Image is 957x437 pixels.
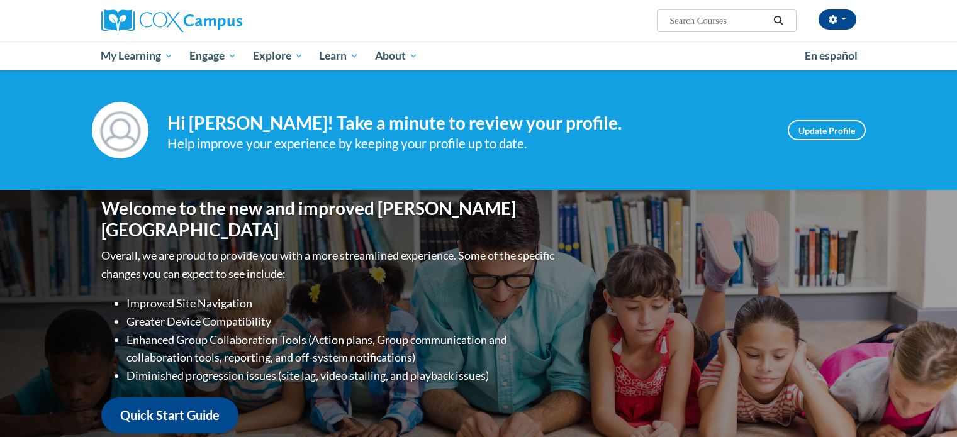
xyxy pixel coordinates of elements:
[367,41,426,70] a: About
[253,48,303,64] span: Explore
[769,13,788,28] button: Search
[189,48,237,64] span: Engage
[167,113,769,134] h4: Hi [PERSON_NAME]! Take a minute to review your profile.
[101,9,340,32] a: Cox Campus
[805,49,858,62] span: En español
[126,331,557,367] li: Enhanced Group Collaboration Tools (Action plans, Group communication and collaboration tools, re...
[167,133,769,154] div: Help improve your experience by keeping your profile up to date.
[93,41,182,70] a: My Learning
[788,120,866,140] a: Update Profile
[181,41,245,70] a: Engage
[101,397,238,433] a: Quick Start Guide
[92,102,148,158] img: Profile Image
[126,367,557,385] li: Diminished progression issues (site lag, video stalling, and playback issues)
[101,198,557,240] h1: Welcome to the new and improved [PERSON_NAME][GEOGRAPHIC_DATA]
[819,9,856,30] button: Account Settings
[101,9,242,32] img: Cox Campus
[375,48,418,64] span: About
[101,246,557,283] p: Overall, we are proud to provide you with a more streamlined experience. Some of the specific cha...
[311,41,367,70] a: Learn
[82,41,875,70] div: Main menu
[907,387,947,427] iframe: Button to launch messaging window
[126,294,557,313] li: Improved Site Navigation
[797,43,866,69] a: En español
[101,48,173,64] span: My Learning
[126,313,557,331] li: Greater Device Compatibility
[319,48,359,64] span: Learn
[245,41,311,70] a: Explore
[668,13,769,28] input: Search Courses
